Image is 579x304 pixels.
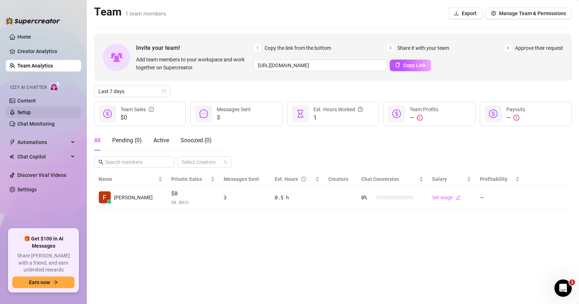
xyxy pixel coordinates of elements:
[324,172,357,186] th: Creators
[224,194,266,201] div: 3
[10,84,47,91] span: Izzy AI Chatter
[386,44,394,52] span: 2
[514,115,519,121] span: exclamation-circle
[136,56,251,71] span: Add team members to your workspace and work together on Supercreator.
[506,113,525,122] div: —
[105,158,164,166] input: Search members
[217,113,251,122] span: 3
[17,63,53,69] a: Team Analytics
[171,199,215,206] span: $ 0.00 /h
[171,189,215,198] span: $0
[554,279,572,297] iframe: Intercom live chat
[121,105,154,113] div: Team Sales
[432,176,447,182] span: Salary
[254,44,262,52] span: 1
[99,191,111,203] img: Fernando Pena
[491,11,496,16] span: setting
[403,62,426,68] span: Copy Link
[98,86,166,97] span: Last 7 days
[98,175,157,183] span: Name
[392,109,401,118] span: dollar-circle
[114,194,153,201] span: [PERSON_NAME]
[199,109,208,118] span: message
[12,235,75,249] span: 🎁 Get $100 in AI Messages
[17,136,69,148] span: Automations
[506,107,525,112] span: Payouts
[98,160,103,165] span: search
[462,10,477,16] span: Export
[410,113,438,122] div: —
[94,5,166,19] h2: Team
[153,137,169,144] span: Active
[313,113,363,122] span: 1
[515,44,563,52] span: Approve their request
[454,11,459,16] span: download
[504,44,512,52] span: 3
[112,136,142,145] div: Pending ( 0 )
[50,81,61,92] img: AI Chatter
[265,44,331,52] span: Copy the link from the bottom
[448,8,482,19] button: Export
[485,8,572,19] button: Manage Team & Permissions
[569,279,575,285] span: 1
[17,109,31,115] a: Setup
[17,34,31,40] a: Home
[296,109,305,118] span: hourglass
[432,195,461,200] a: Set wageedit
[17,151,69,162] span: Chat Copilot
[456,195,461,200] span: edit
[489,109,498,118] span: dollar-circle
[121,113,154,122] span: $0
[136,43,254,52] span: Invite your team!
[181,137,212,144] span: Snoozed ( 0 )
[301,175,306,183] span: question-circle
[94,172,167,186] th: Name
[17,121,55,127] a: Chat Monitoring
[17,172,66,178] a: Discover Viral Videos
[17,45,75,57] a: Creator Analytics
[224,176,259,182] span: Messages Sent
[53,280,58,285] span: arrow-right
[361,176,399,182] span: Chat Conversion
[9,139,15,145] span: thunderbolt
[476,186,524,209] td: —
[12,252,75,274] span: Share [PERSON_NAME] with a friend, and earn unlimited rewards
[12,277,75,288] button: Earn nowarrow-right
[275,175,313,183] div: Est. Hours
[361,194,373,201] span: 0 %
[417,115,423,121] span: exclamation-circle
[397,44,449,52] span: Share it with your team
[171,176,202,182] span: Private Sales
[480,176,507,182] span: Profitability
[499,10,566,16] span: Manage Team & Permissions
[17,187,37,192] a: Settings
[149,105,154,113] span: info-circle
[94,136,101,145] div: All
[6,17,60,25] img: logo-BBDzfeDw.svg
[103,109,112,118] span: dollar-circle
[358,105,363,113] span: question-circle
[395,62,400,68] span: copy
[410,107,438,112] span: Team Profits
[390,60,431,71] button: Copy Link
[17,98,36,104] a: Content
[125,10,166,17] span: 1 team members
[217,107,251,112] span: Messages Sent
[29,279,50,285] span: Earn now
[162,89,166,94] span: calendar
[223,160,228,164] span: team
[275,194,319,201] div: 0.5 h
[313,105,363,113] div: Est. Hours Worked
[9,154,14,159] img: Chat Copilot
